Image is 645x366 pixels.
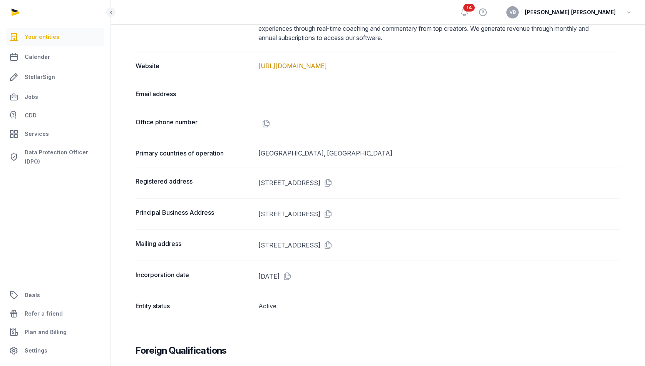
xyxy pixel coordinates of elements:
[6,145,104,169] a: Data Protection Officer (DPO)
[6,28,104,46] a: Your entities
[136,239,252,251] dt: Mailing address
[136,117,252,130] dt: Office phone number
[136,208,252,220] dt: Principal Business Address
[258,62,327,70] a: [URL][DOMAIN_NAME]
[25,148,101,166] span: Data Protection Officer (DPO)
[25,32,59,42] span: Your entities
[6,304,104,323] a: Refer a friend
[506,277,645,366] iframe: Chat Widget
[25,111,37,120] span: CDD
[258,239,620,251] dd: [STREET_ADDRESS]
[6,108,104,123] a: CDD
[509,10,516,15] span: VB
[506,6,519,18] button: VB
[136,61,252,70] dt: Website
[463,4,475,12] span: 14
[136,344,227,357] h3: Foreign Qualifications
[25,291,40,300] span: Deals
[258,270,620,282] dd: [DATE]
[25,92,38,102] span: Jobs
[6,323,104,341] a: Plan and Billing
[258,177,620,189] dd: [STREET_ADDRESS]
[6,125,104,143] a: Services
[25,309,63,318] span: Refer a friend
[136,177,252,189] dt: Registered address
[525,8,616,17] span: [PERSON_NAME] [PERSON_NAME]
[6,286,104,304] a: Deals
[25,129,49,139] span: Services
[25,328,67,337] span: Plan and Billing
[258,149,620,158] dd: [GEOGRAPHIC_DATA], [GEOGRAPHIC_DATA]
[136,301,252,311] dt: Entity status
[136,270,252,282] dt: Incorporation date
[6,88,104,106] a: Jobs
[25,346,47,355] span: Settings
[25,52,50,62] span: Calendar
[258,301,620,311] dd: Active
[136,149,252,158] dt: Primary countries of operation
[6,48,104,66] a: Calendar
[6,341,104,360] a: Settings
[25,72,55,82] span: StellarSign
[6,68,104,86] a: StellarSign
[258,208,620,220] dd: [STREET_ADDRESS]
[136,89,252,99] dt: Email address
